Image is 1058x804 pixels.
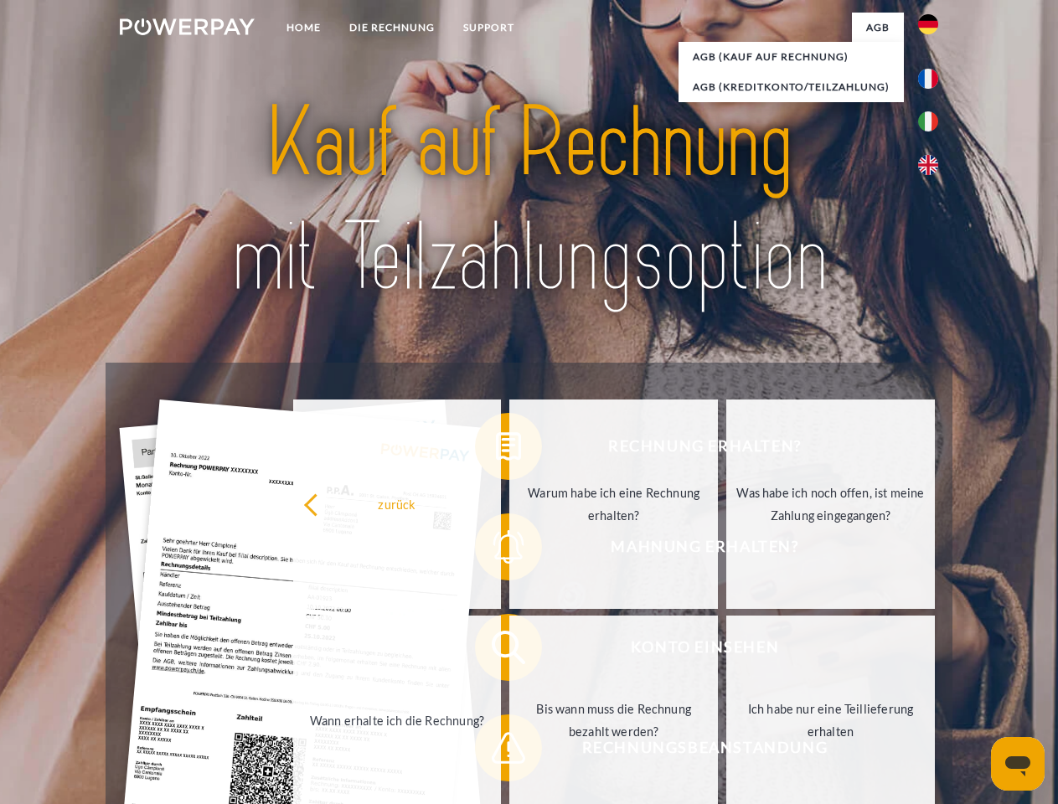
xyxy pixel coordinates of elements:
a: Home [272,13,335,43]
a: AGB (Kauf auf Rechnung) [679,42,904,72]
div: Wann erhalte ich die Rechnung? [303,709,492,731]
div: Warum habe ich eine Rechnung erhalten? [519,482,708,527]
div: Bis wann muss die Rechnung bezahlt werden? [519,698,708,743]
div: Ich habe nur eine Teillieferung erhalten [736,698,925,743]
div: Was habe ich noch offen, ist meine Zahlung eingegangen? [736,482,925,527]
a: Was habe ich noch offen, ist meine Zahlung eingegangen? [726,399,935,609]
div: zurück [303,492,492,515]
a: AGB (Kreditkonto/Teilzahlung) [679,72,904,102]
img: de [918,14,938,34]
img: fr [918,69,938,89]
a: DIE RECHNUNG [335,13,449,43]
a: agb [852,13,904,43]
iframe: Schaltfläche zum Öffnen des Messaging-Fensters [991,737,1045,791]
img: en [918,155,938,175]
a: SUPPORT [449,13,529,43]
img: logo-powerpay-white.svg [120,18,255,35]
img: it [918,111,938,131]
img: title-powerpay_de.svg [160,80,898,321]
